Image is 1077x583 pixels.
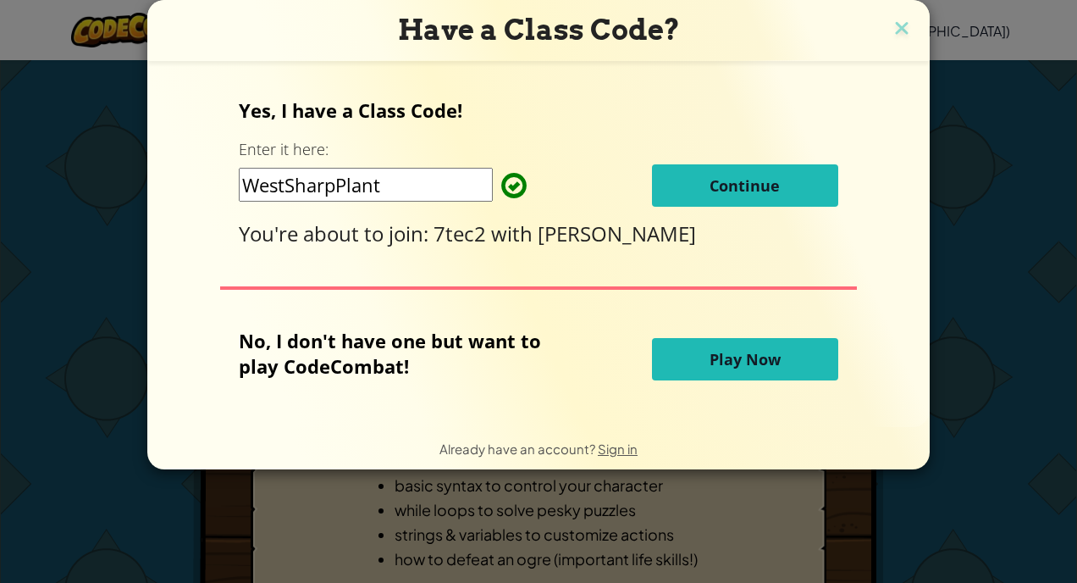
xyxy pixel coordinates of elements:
[652,164,838,207] button: Continue
[710,175,780,196] span: Continue
[538,219,696,247] span: [PERSON_NAME]
[239,139,329,160] label: Enter it here:
[598,441,638,457] a: Sign in
[710,349,781,369] span: Play Now
[491,219,538,247] span: with
[398,13,680,47] span: Have a Class Code?
[652,338,838,380] button: Play Now
[891,17,913,42] img: close icon
[434,219,491,247] span: 7tec2
[439,441,598,457] span: Already have an account?
[239,328,566,379] p: No, I don't have one but want to play CodeCombat!
[239,97,837,123] p: Yes, I have a Class Code!
[239,219,434,247] span: You're about to join:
